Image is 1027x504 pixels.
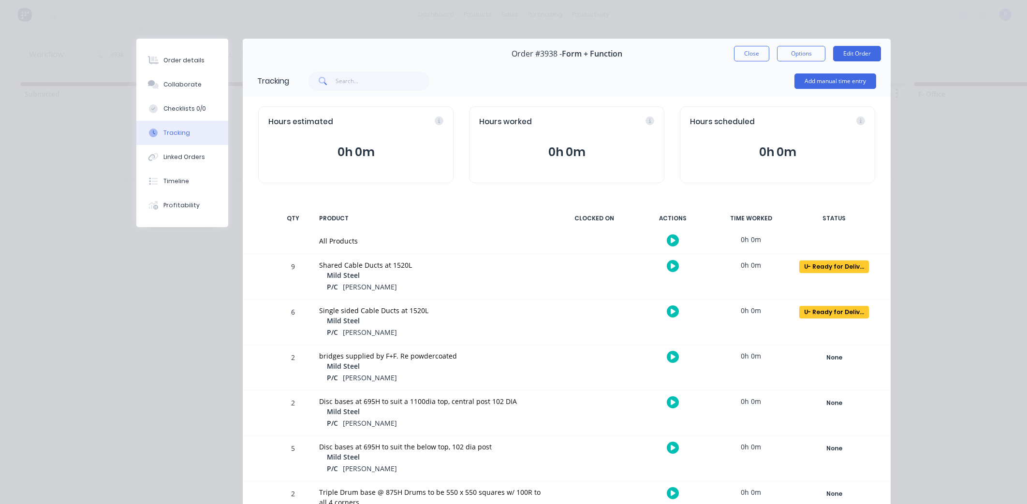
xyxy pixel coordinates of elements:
div: 0h 0m [715,390,787,412]
span: Hours estimated [268,116,333,128]
span: Mild Steel [327,316,360,326]
span: P/C [327,282,338,292]
div: 2 [279,392,308,435]
button: U- Ready for Delivery/Pick Up [799,260,869,274]
div: 5 [279,437,308,481]
div: Collaborate [163,80,202,89]
div: 0h 0m [715,229,787,250]
button: None [799,487,869,501]
div: Timeline [163,177,189,186]
button: Order details [136,48,228,72]
span: P/C [327,373,338,383]
span: [PERSON_NAME] [343,464,397,473]
div: Tracking [257,75,289,87]
div: CLOCKED ON [558,208,631,229]
button: Linked Orders [136,145,228,169]
input: Search... [336,72,430,91]
span: Hours scheduled [690,116,755,128]
span: Order #3938 - [512,49,562,58]
span: Form + Function [562,49,622,58]
span: Hours worked [479,116,532,128]
div: 0h 0m [715,345,787,367]
button: 0h 0m [690,143,865,161]
div: 0h 0m [715,254,787,276]
button: U- Ready for Delivery/Pick Up [799,305,869,319]
span: P/C [327,327,338,337]
button: Tracking [136,121,228,145]
div: Checklists 0/0 [163,104,206,113]
div: Profitability [163,201,200,210]
span: P/C [327,463,338,474]
div: 6 [279,301,308,345]
div: All Products [319,236,546,246]
div: Single sided Cable Ducts at 1520L [319,305,546,316]
div: 2 [279,346,308,390]
div: Shared Cable Ducts at 1520L [319,260,546,270]
span: Mild Steel [327,270,360,280]
span: [PERSON_NAME] [343,282,397,291]
span: P/C [327,418,338,428]
span: Mild Steel [327,452,360,462]
button: Add manual time entry [794,73,876,89]
div: 0h 0m [715,300,787,321]
div: U- Ready for Delivery/Pick Up [799,260,869,273]
button: Options [777,46,825,61]
button: None [799,396,869,410]
button: Collaborate [136,72,228,97]
div: None [799,488,869,500]
button: None [799,351,869,364]
button: 0h 0m [479,143,654,161]
div: bridges supplied by F+F. Re powdercoated [319,351,546,361]
div: Disc bases at 695H to suit the below top, 102 dia post [319,442,546,452]
span: Mild Steel [327,406,360,417]
button: Edit Order [833,46,881,61]
button: 0h 0m [268,143,443,161]
div: PRODUCT [313,208,552,229]
span: [PERSON_NAME] [343,373,397,382]
div: 0h 0m [715,481,787,503]
button: Close [734,46,769,61]
div: 9 [279,256,308,299]
button: Profitability [136,193,228,217]
span: [PERSON_NAME] [343,328,397,337]
div: TIME WORKED [715,208,787,229]
div: STATUS [793,208,875,229]
span: [PERSON_NAME] [343,418,397,428]
div: None [799,351,869,364]
div: 0h 0m [715,436,787,458]
div: Tracking [163,129,190,137]
div: QTY [279,208,308,229]
div: Order details [163,56,205,65]
div: Linked Orders [163,153,205,161]
button: None [799,442,869,455]
div: None [799,397,869,409]
div: Disc bases at 695H to suit a 1100dia top, central post 102 DIA [319,396,546,406]
button: Checklists 0/0 [136,97,228,121]
span: Mild Steel [327,361,360,371]
button: Timeline [136,169,228,193]
div: ACTIONS [636,208,709,229]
